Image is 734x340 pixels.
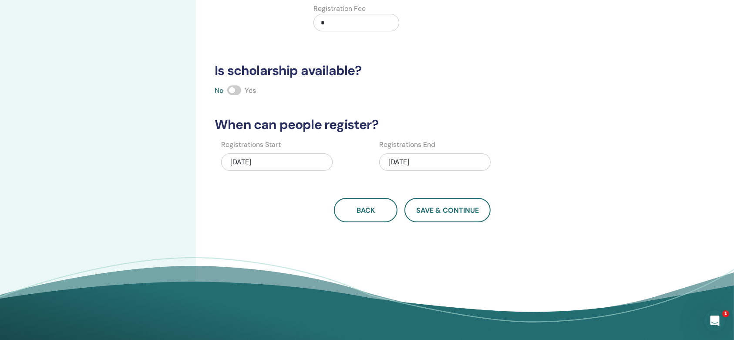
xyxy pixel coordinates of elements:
[221,153,333,171] div: [DATE]
[379,139,435,150] label: Registrations End
[209,63,615,78] h3: Is scholarship available?
[379,153,491,171] div: [DATE]
[404,198,491,222] button: Save & Continue
[215,86,224,95] span: No
[334,198,397,222] button: Back
[704,310,725,331] iframe: Intercom live chat
[416,206,479,215] span: Save & Continue
[313,3,366,14] label: Registration Fee
[357,206,375,215] span: Back
[209,117,615,133] h3: When can people register?
[245,86,256,95] span: Yes
[722,310,729,317] span: 1
[221,139,281,150] label: Registrations Start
